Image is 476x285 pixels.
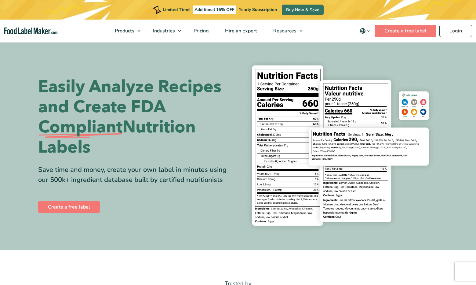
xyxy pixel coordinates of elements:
[186,20,216,42] a: Pricing
[271,28,297,34] span: Resources
[38,117,122,137] span: Compliant
[375,25,436,37] a: Create a free label
[38,165,234,185] div: Save time and money, create your own label in minutes using our 500k+ ingredient database built b...
[107,20,144,42] a: Products
[439,25,472,37] a: Login
[113,28,135,34] span: Products
[38,77,234,157] h1: Easily Analyze Recipes and Create FDA Nutrition Labels
[282,5,324,15] a: Buy Now & Save
[192,28,209,34] span: Pricing
[38,201,100,213] a: Create a free label
[239,7,277,13] span: Yearly Subscription
[193,6,236,14] span: Additional 15% OFF
[163,7,190,13] span: Limited Time!
[145,20,184,42] a: Industries
[223,28,258,34] span: Hire an Expert
[151,28,176,34] span: Industries
[217,20,264,42] a: Hire an Expert
[265,20,306,42] a: Resources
